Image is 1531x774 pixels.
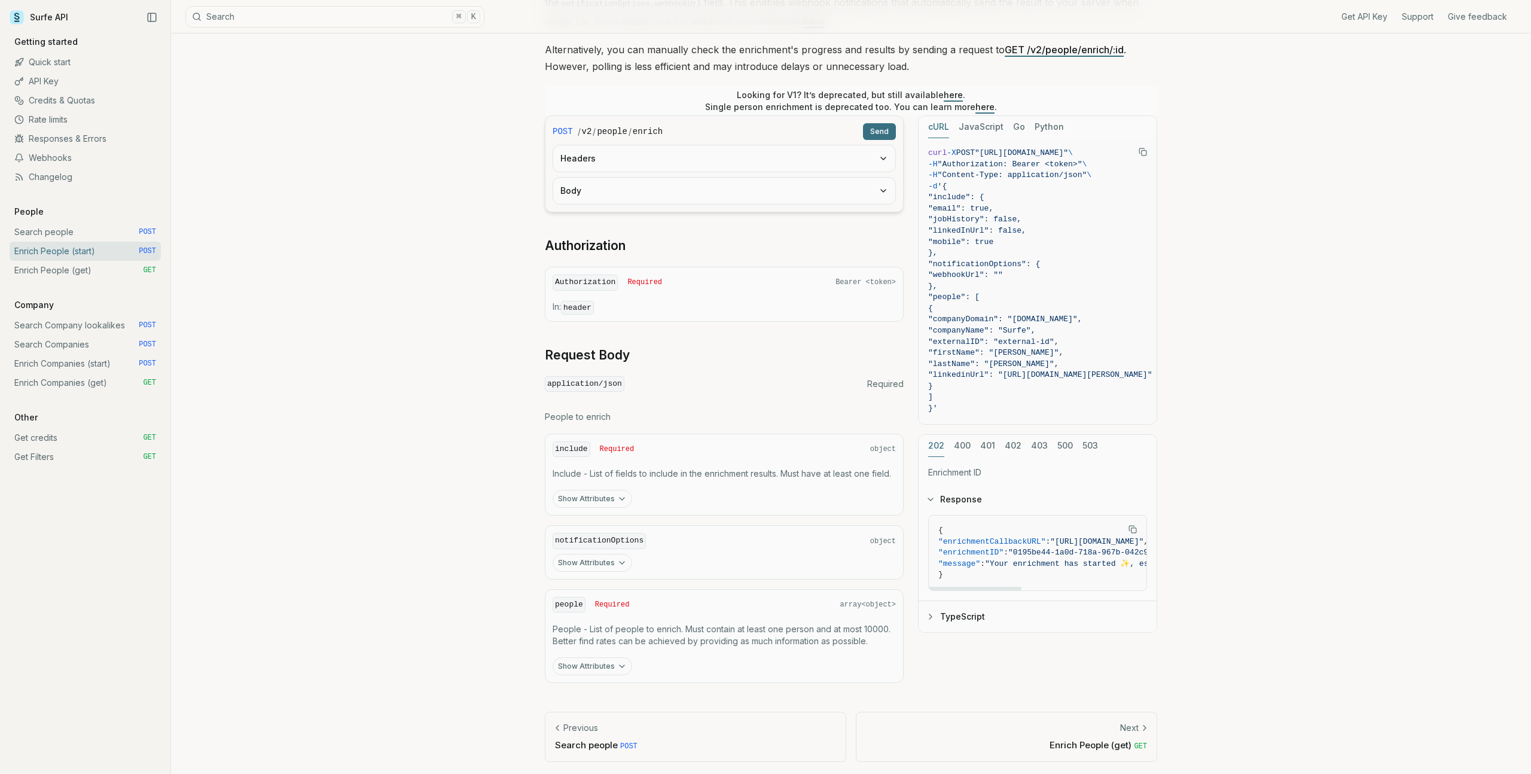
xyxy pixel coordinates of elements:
span: GET [143,452,156,462]
span: } [938,570,943,579]
a: Responses & Errors [10,129,161,148]
button: Search⌘K [185,6,484,28]
code: application/json [545,376,624,392]
span: POST [139,321,156,330]
span: -X [947,148,956,157]
a: Support [1402,11,1434,23]
p: Looking for V1? It’s deprecated, but still available . Single person enrichment is deprecated too... [705,89,997,113]
span: POST [553,126,573,138]
span: / [578,126,581,138]
a: Enrich Companies (get) GET [10,373,161,392]
div: Response [919,515,1157,601]
span: "[URL][DOMAIN_NAME]" [1050,537,1143,546]
a: Give feedback [1448,11,1507,23]
span: "Authorization: Bearer <token>" [938,160,1082,169]
span: , [1143,537,1148,546]
span: : [1045,537,1050,546]
button: Copy Text [1124,520,1142,538]
span: object [870,537,896,546]
span: Bearer <token> [835,278,896,287]
span: : [1004,548,1008,557]
span: "linkedinUrl": "[URL][DOMAIN_NAME][PERSON_NAME]" [928,370,1152,379]
span: { [928,304,933,313]
span: "Content-Type: application/json" [938,170,1087,179]
code: v2 [582,126,592,138]
a: API Key [10,72,161,91]
a: Request Body [545,347,630,364]
a: Quick start [10,53,161,72]
a: Search people POST [10,223,161,242]
span: "0195be44-1a0d-718a-967b-042c9d17ffd7" [1008,548,1185,557]
button: 403 [1031,435,1048,457]
a: PreviousSearch people POST [545,712,846,761]
button: TypeScript [919,601,1157,632]
p: People [10,206,48,218]
p: Other [10,412,42,423]
button: Copy Text [1134,143,1152,161]
span: \ [1087,170,1091,179]
button: 400 [954,435,971,457]
span: "webhookUrl": "" [928,270,1003,279]
span: Required [867,378,904,390]
a: Webhooks [10,148,161,167]
span: }' [928,404,938,413]
span: ] [928,392,933,401]
button: Response [919,484,1157,515]
span: POST [139,359,156,368]
button: Python [1035,116,1064,138]
button: Collapse Sidebar [143,8,161,26]
span: GET [1134,742,1147,751]
span: POST [139,340,156,349]
p: Next [1120,722,1139,734]
span: GET [143,378,156,388]
p: Search people [555,739,836,751]
a: Surfe API [10,8,68,26]
button: 202 [928,435,944,457]
p: People to enrich [545,411,904,423]
span: } [928,382,933,391]
span: "mobile": true [928,237,993,246]
a: Enrich People (get) GET [10,261,161,280]
span: Required [600,444,635,454]
span: POST [139,246,156,256]
a: Changelog [10,167,161,187]
span: "enrichmentID" [938,548,1004,557]
span: "companyDomain": "[DOMAIN_NAME]", [928,315,1082,324]
a: Get API Key [1341,11,1387,23]
button: Show Attributes [553,490,632,508]
span: POST [139,227,156,237]
span: "include": { [928,193,984,202]
span: GET [143,266,156,275]
code: people [597,126,627,138]
a: Enrich People (start) POST [10,242,161,261]
span: "notificationOptions": { [928,260,1040,269]
p: People - List of people to enrich. Must contain at least one person and at most 10000. Better fin... [553,623,896,647]
span: : [980,559,985,568]
span: "externalID": "external-id", [928,337,1059,346]
code: notificationOptions [553,533,646,549]
span: array<object> [840,600,896,610]
p: Company [10,299,59,311]
button: Body [553,178,895,204]
a: Get Filters GET [10,447,161,467]
button: Show Attributes [553,554,632,572]
p: Previous [563,722,598,734]
button: cURL [928,116,949,138]
code: people [553,597,585,613]
span: }, [928,282,938,291]
span: -H [928,160,938,169]
code: include [553,441,590,458]
button: 503 [1082,435,1098,457]
span: -d [928,182,938,191]
span: "lastName": "[PERSON_NAME]", [928,359,1059,368]
button: 500 [1057,435,1073,457]
a: Get credits GET [10,428,161,447]
span: '{ [938,182,947,191]
a: Search Companies POST [10,335,161,354]
button: 401 [980,435,995,457]
span: object [870,444,896,454]
span: "enrichmentCallbackURL" [938,537,1045,546]
code: header [561,301,594,315]
kbd: ⌘ [452,10,465,23]
button: Show Attributes [553,657,632,675]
